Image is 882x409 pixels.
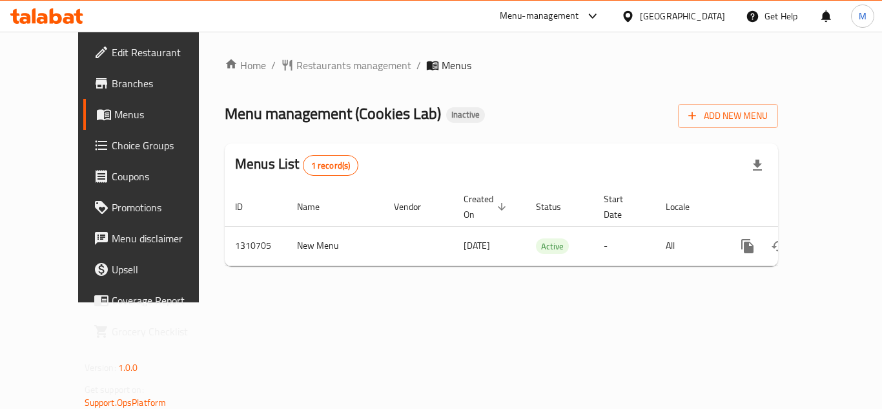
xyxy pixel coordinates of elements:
[640,9,725,23] div: [GEOGRAPHIC_DATA]
[83,37,225,68] a: Edit Restaurant
[112,76,215,91] span: Branches
[85,381,144,398] span: Get support on:
[83,254,225,285] a: Upsell
[112,169,215,184] span: Coupons
[742,150,773,181] div: Export file
[112,231,215,246] span: Menu disclaimer
[500,8,579,24] div: Menu-management
[536,239,569,254] span: Active
[464,191,510,222] span: Created On
[464,237,490,254] span: [DATE]
[83,316,225,347] a: Grocery Checklist
[296,58,411,73] span: Restaurants management
[536,238,569,254] div: Active
[416,58,421,73] li: /
[763,231,794,262] button: Change Status
[112,138,215,153] span: Choice Groups
[394,199,438,215] span: Vendor
[225,99,441,128] span: Menu management ( Cookies Lab )
[225,226,287,266] td: 1310705
[225,58,778,73] nav: breadcrumb
[83,130,225,161] a: Choice Groups
[303,155,359,176] div: Total records count
[446,109,485,120] span: Inactive
[83,223,225,254] a: Menu disclaimer
[303,160,358,172] span: 1 record(s)
[235,154,358,176] h2: Menus List
[688,108,768,124] span: Add New Menu
[732,231,763,262] button: more
[678,104,778,128] button: Add New Menu
[442,58,471,73] span: Menus
[655,226,722,266] td: All
[446,107,485,123] div: Inactive
[604,191,640,222] span: Start Date
[83,285,225,316] a: Coverage Report
[112,262,215,277] span: Upsell
[112,45,215,60] span: Edit Restaurant
[281,58,411,73] a: Restaurants management
[83,68,225,99] a: Branches
[593,226,655,266] td: -
[112,200,215,215] span: Promotions
[225,187,867,266] table: enhanced table
[118,359,138,376] span: 1.0.0
[83,161,225,192] a: Coupons
[114,107,215,122] span: Menus
[235,199,260,215] span: ID
[225,58,266,73] a: Home
[112,324,215,339] span: Grocery Checklist
[722,187,867,227] th: Actions
[85,359,116,376] span: Version:
[83,192,225,223] a: Promotions
[112,293,215,308] span: Coverage Report
[297,199,336,215] span: Name
[859,9,867,23] span: M
[287,226,384,266] td: New Menu
[536,199,578,215] span: Status
[666,199,706,215] span: Locale
[271,58,276,73] li: /
[83,99,225,130] a: Menus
